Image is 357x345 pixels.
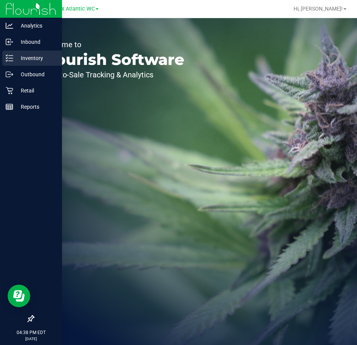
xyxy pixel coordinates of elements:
[6,22,13,29] inline-svg: Analytics
[6,71,13,78] inline-svg: Outbound
[41,71,184,79] p: Seed-to-Sale Tracking & Analytics
[13,70,59,79] p: Outbound
[13,21,59,30] p: Analytics
[13,54,59,63] p: Inventory
[6,87,13,94] inline-svg: Retail
[6,54,13,62] inline-svg: Inventory
[13,86,59,95] p: Retail
[13,37,59,46] p: Inbound
[8,285,30,307] iframe: Resource center
[13,102,59,111] p: Reports
[41,52,184,67] p: Flourish Software
[6,38,13,46] inline-svg: Inbound
[3,336,59,342] p: [DATE]
[41,41,184,48] p: Welcome to
[56,6,95,12] span: Jax Atlantic WC
[3,329,59,336] p: 04:38 PM EDT
[6,103,13,111] inline-svg: Reports
[294,6,343,12] span: Hi, [PERSON_NAME]!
